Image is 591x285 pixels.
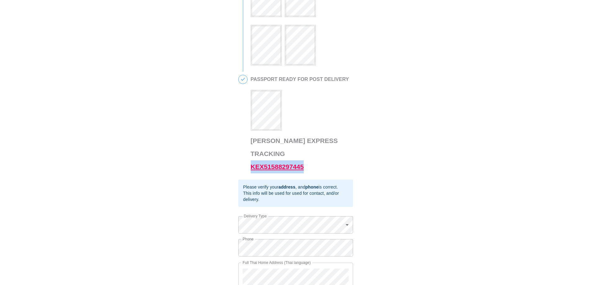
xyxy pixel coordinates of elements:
[251,163,304,170] a: KEX51588297445
[305,185,319,189] b: phone
[239,75,247,84] span: 5
[251,77,350,82] h2: PASSPORT READY FOR POST DELIVERY
[251,134,350,173] h3: [PERSON_NAME] Express Tracking
[243,190,348,203] div: This info will be used for used for contact, and/or delivery.
[278,185,295,189] b: address
[243,184,348,190] div: Please verify your , and is correct.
